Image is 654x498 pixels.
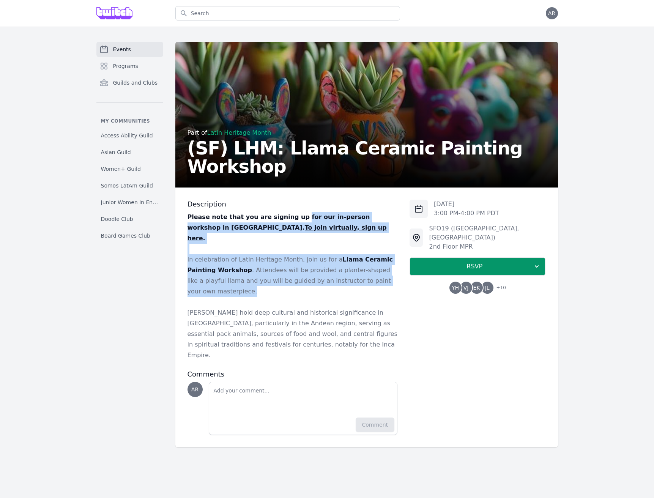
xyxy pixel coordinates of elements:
span: Doodle Club [101,215,133,223]
span: Women+ Guild [101,165,141,173]
span: Guilds and Clubs [113,79,158,87]
span: AR [548,11,555,16]
span: Junior Women in Engineering Club [101,199,159,206]
span: RSVP [416,262,533,271]
div: SFO19 ([GEOGRAPHIC_DATA], [GEOGRAPHIC_DATA]) [429,224,545,242]
span: EK [473,285,480,290]
strong: . [203,235,205,242]
p: [DATE] [434,200,499,209]
a: Latin Heritage Month [207,129,271,136]
h3: Comments [188,370,398,379]
p: My communities [96,118,163,124]
img: Grove [96,7,133,19]
a: Programs [96,58,163,74]
button: RSVP [410,257,545,276]
p: 3:00 PM - 4:00 PM PDT [434,209,499,218]
span: + 10 [492,283,506,294]
span: Board Games Club [101,232,150,240]
a: Asian Guild [96,145,163,159]
input: Search [175,6,400,20]
strong: Please note that you are signing up for our in-person workshop in [GEOGRAPHIC_DATA]. [188,213,370,231]
span: VJ [463,285,469,290]
button: Comment [356,418,395,432]
a: Board Games Club [96,229,163,243]
span: JL [485,285,490,290]
div: Part of [188,128,546,137]
h3: Description [188,200,398,209]
a: Access Ability Guild [96,129,163,142]
span: Access Ability Guild [101,132,153,139]
nav: Sidebar [96,42,163,243]
span: AR [191,387,199,392]
a: Women+ Guild [96,162,163,176]
span: Programs [113,62,138,70]
a: Somos LatAm Guild [96,179,163,192]
div: 2nd Floor MPR [429,242,545,251]
button: AR [546,7,558,19]
h2: (SF) LHM: Llama Ceramic Painting Workshop [188,139,546,175]
a: Doodle Club [96,212,163,226]
span: Asian Guild [101,148,131,156]
p: [PERSON_NAME] hold deep cultural and historical significance in [GEOGRAPHIC_DATA], particularly i... [188,307,398,361]
p: In celebration of Latin Heritage Month, join us for a . Attendees will be provided a planter-shap... [188,254,398,297]
a: Guilds and Clubs [96,75,163,90]
span: YH [452,285,459,290]
span: Somos LatAm Guild [101,182,153,189]
span: Events [113,46,131,53]
a: Junior Women in Engineering Club [96,195,163,209]
a: Events [96,42,163,57]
